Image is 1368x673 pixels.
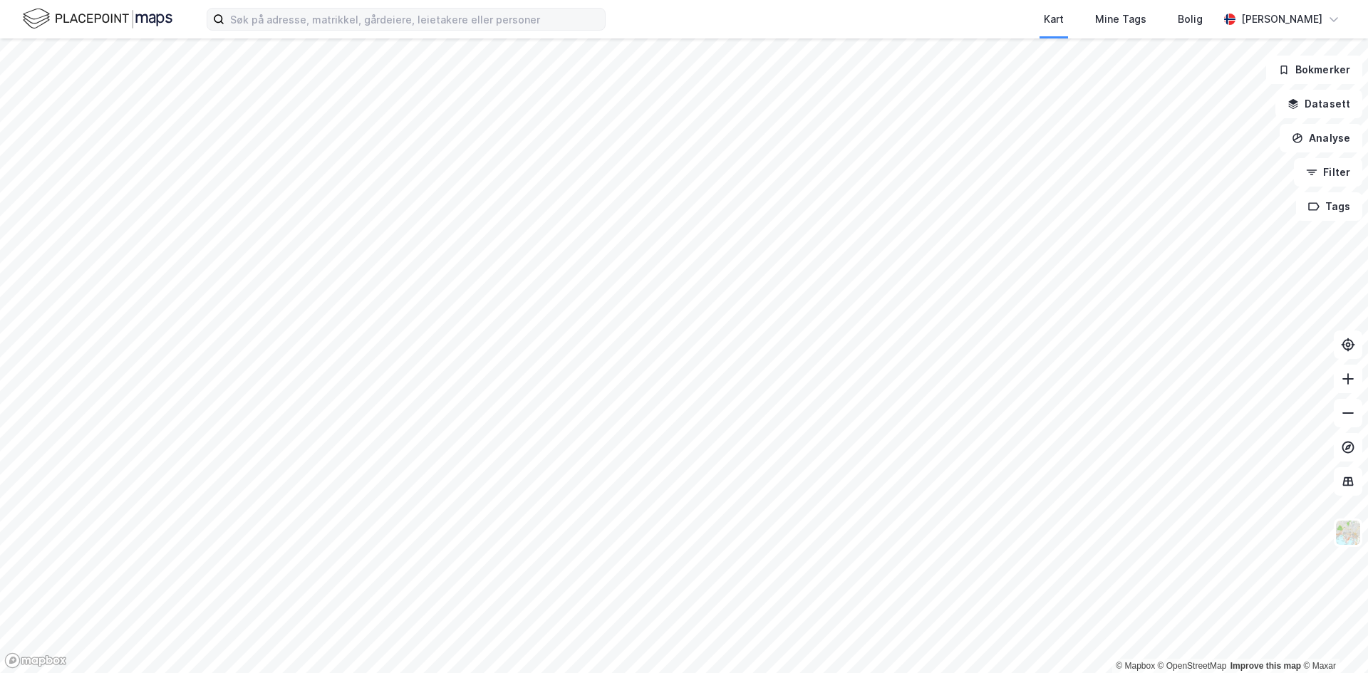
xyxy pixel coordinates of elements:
iframe: Chat Widget [1297,605,1368,673]
button: Datasett [1275,90,1362,118]
button: Tags [1296,192,1362,221]
input: Søk på adresse, matrikkel, gårdeiere, leietakere eller personer [224,9,605,30]
div: Kart [1044,11,1064,28]
button: Filter [1294,158,1362,187]
button: Analyse [1280,124,1362,152]
button: Bokmerker [1266,56,1362,84]
a: Improve this map [1230,661,1301,671]
div: Kontrollprogram for chat [1297,605,1368,673]
a: OpenStreetMap [1158,661,1227,671]
img: logo.f888ab2527a4732fd821a326f86c7f29.svg [23,6,172,31]
a: Mapbox homepage [4,652,67,669]
a: Mapbox [1116,661,1155,671]
img: Z [1335,519,1362,546]
div: [PERSON_NAME] [1241,11,1322,28]
div: Mine Tags [1095,11,1146,28]
div: Bolig [1178,11,1203,28]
